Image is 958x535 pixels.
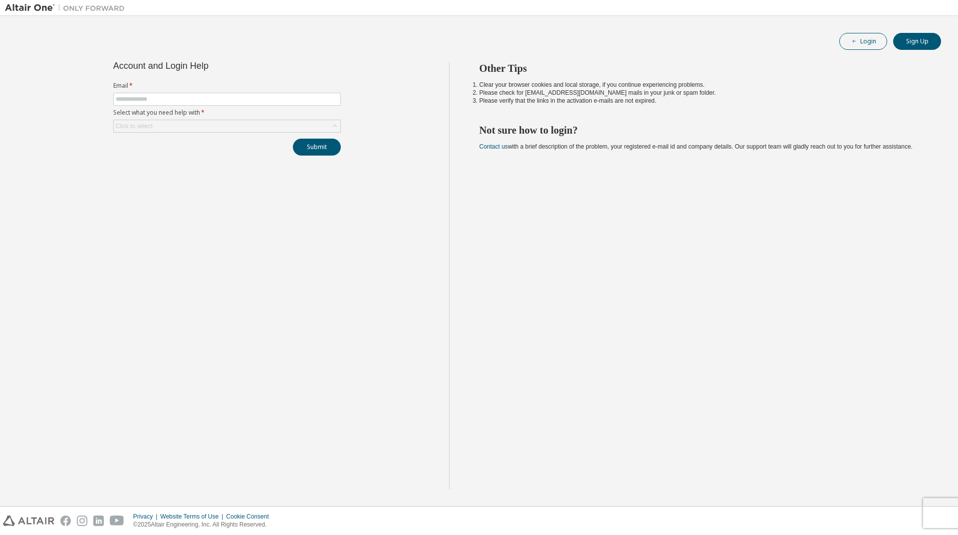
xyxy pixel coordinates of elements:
div: Account and Login Help [113,62,295,70]
div: Website Terms of Use [160,513,226,521]
img: altair_logo.svg [3,516,54,526]
button: Login [839,33,887,50]
h2: Other Tips [479,62,924,75]
div: Click to select [114,120,340,132]
div: Cookie Consent [226,513,274,521]
img: Altair One [5,3,130,13]
p: © 2025 Altair Engineering, Inc. All Rights Reserved. [133,521,275,529]
div: Privacy [133,513,160,521]
span: with a brief description of the problem, your registered e-mail id and company details. Our suppo... [479,143,913,150]
a: Contact us [479,143,508,150]
img: instagram.svg [77,516,87,526]
h2: Not sure how to login? [479,124,924,137]
label: Select what you need help with [113,109,341,117]
li: Clear your browser cookies and local storage, if you continue experiencing problems. [479,81,924,89]
img: linkedin.svg [93,516,104,526]
div: Click to select [116,122,153,130]
li: Please verify that the links in the activation e-mails are not expired. [479,97,924,105]
img: facebook.svg [60,516,71,526]
button: Submit [293,139,341,156]
img: youtube.svg [110,516,124,526]
button: Sign Up [893,33,941,50]
label: Email [113,82,341,90]
li: Please check for [EMAIL_ADDRESS][DOMAIN_NAME] mails in your junk or spam folder. [479,89,924,97]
